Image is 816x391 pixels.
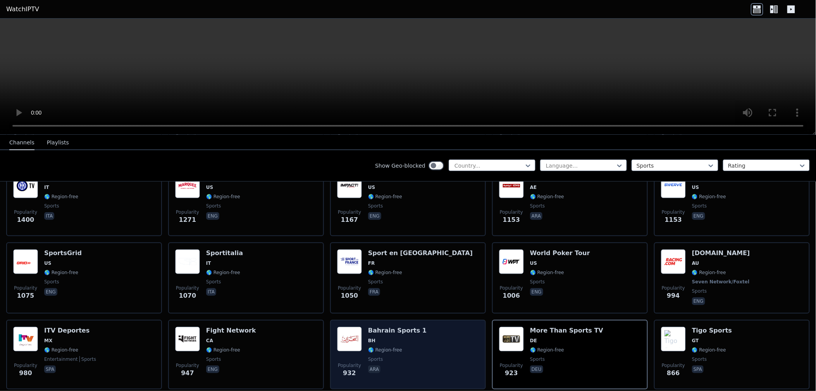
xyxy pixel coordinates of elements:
span: entertainment [44,356,78,362]
span: 🌎 Region-free [368,347,402,353]
span: 🌎 Region-free [530,347,564,353]
span: IT [206,260,211,266]
p: eng [206,365,219,373]
img: More Than Sports TV [499,327,524,352]
span: AU [692,260,699,266]
h6: Fight Network [206,327,256,334]
span: sports [206,279,221,285]
p: ara [368,365,380,373]
h6: More Than Sports TV [530,327,603,334]
p: eng [692,212,705,220]
span: Popularity [338,285,361,291]
span: 🌎 Region-free [530,194,564,200]
img: Sportitalia [175,249,200,274]
img: Marquee Sports Network [175,173,200,198]
span: 1050 [341,291,358,300]
h6: [DOMAIN_NAME] [692,249,751,257]
span: 980 [19,369,32,378]
img: Racing.com [661,249,686,274]
span: US [44,260,51,266]
span: 🌎 Region-free [692,269,726,276]
span: 🌎 Region-free [368,269,402,276]
span: sports [530,356,545,362]
span: 994 [667,291,680,300]
span: US [368,184,375,190]
p: eng [692,297,705,305]
h6: World Poker Tour [530,249,590,257]
span: sports [44,279,59,285]
span: 🌎 Region-free [44,194,78,200]
span: 932 [343,369,356,378]
span: Popularity [500,209,523,215]
img: Tigo Sports [661,327,686,352]
span: Popularity [176,362,199,369]
span: sports [44,203,59,209]
p: eng [206,212,219,220]
img: World Poker Tour [499,249,524,274]
button: Playlists [47,135,69,150]
span: 🌎 Region-free [530,269,564,276]
p: deu [530,365,543,373]
span: US [692,184,699,190]
span: 1006 [503,291,520,300]
span: 1271 [179,215,196,225]
img: IMPACT Wrestling [337,173,362,198]
h6: Bahrain Sports 1 [368,327,427,334]
span: 🌎 Region-free [206,194,240,200]
span: AE [530,184,537,190]
img: ITV Deportes [13,327,38,352]
span: sports [692,203,707,209]
img: Bahrain Sports 1 [337,327,362,352]
h6: Sportitalia [206,249,243,257]
p: eng [530,288,543,296]
span: US [206,184,213,190]
h6: ITV Deportes [44,327,96,334]
span: Popularity [662,209,685,215]
span: sports [530,279,545,285]
span: sports [368,356,383,362]
span: 1153 [665,215,682,225]
img: Sport en France [337,249,362,274]
p: spa [692,365,704,373]
span: sports [692,288,707,294]
span: sports [530,203,545,209]
span: sports [368,279,383,285]
span: 1400 [17,215,34,225]
h6: Sport en [GEOGRAPHIC_DATA] [368,249,473,257]
span: 🌎 Region-free [368,194,402,200]
span: Popularity [500,285,523,291]
label: Show Geo-blocked [375,162,425,170]
span: sports [79,356,96,362]
span: Popularity [14,285,37,291]
p: fra [368,288,380,296]
span: 923 [505,369,518,378]
h6: Tigo Sports [692,327,732,334]
span: GT [692,338,699,344]
span: Popularity [14,209,37,215]
span: 🌎 Region-free [44,347,78,353]
span: 🌎 Region-free [206,347,240,353]
span: US [530,260,537,266]
span: Popularity [662,362,685,369]
p: ita [206,288,216,296]
span: 🌎 Region-free [44,269,78,276]
span: 🌎 Region-free [206,269,240,276]
span: Popularity [14,362,37,369]
a: WatchIPTV [6,5,39,14]
img: Swerve Sports [661,173,686,198]
span: Popularity [338,209,361,215]
span: 947 [181,369,194,378]
span: Popularity [176,285,199,291]
span: sports [206,356,221,362]
span: 1075 [17,291,34,300]
p: spa [44,365,56,373]
span: 1167 [341,215,358,225]
span: 1070 [179,291,196,300]
img: Fight Network [175,327,200,352]
span: DE [530,338,537,344]
span: Popularity [176,209,199,215]
span: IT [44,184,49,190]
span: BH [368,338,375,344]
span: CA [206,338,213,344]
p: ita [44,212,54,220]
